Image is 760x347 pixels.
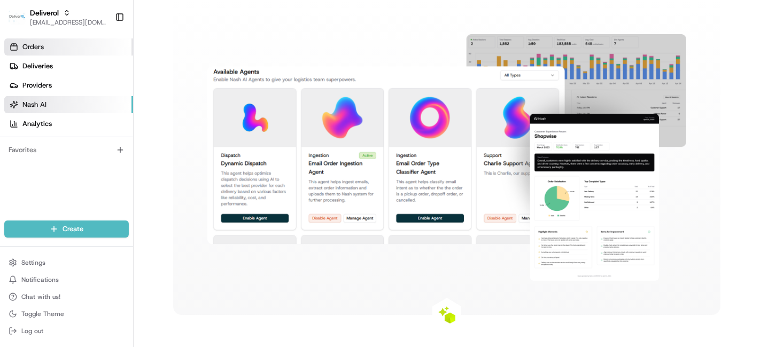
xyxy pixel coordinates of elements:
span: API Documentation [101,154,172,165]
input: Clear [28,68,176,80]
img: Nash [11,10,32,31]
button: [EMAIL_ADDRESS][DOMAIN_NAME] [30,18,106,27]
div: Favorites [4,141,129,159]
span: Knowledge Base [21,154,82,165]
p: Welcome 👋 [11,42,195,59]
button: Start new chat [182,105,195,117]
span: Orders [22,42,44,52]
button: Deliverol [30,7,59,18]
img: Nash AI Logo [438,306,455,324]
a: Analytics [4,115,133,132]
span: Notifications [21,275,59,284]
span: Pylon [106,180,129,188]
span: Create [63,224,83,234]
div: 📗 [11,155,19,164]
button: Log out [4,324,129,338]
button: Chat with us! [4,289,129,304]
span: Chat with us! [21,293,60,301]
a: Nash AI [4,96,133,113]
a: Providers [4,77,133,94]
div: We're available if you need us! [36,112,135,121]
button: DeliverolDeliverol[EMAIL_ADDRESS][DOMAIN_NAME] [4,4,111,30]
a: 📗Knowledge Base [6,150,86,169]
div: 💻 [90,155,99,164]
span: Deliveries [22,61,53,71]
span: Settings [21,258,45,267]
button: Toggle Theme [4,306,129,321]
span: Nash AI [22,100,46,109]
button: Settings [4,255,129,270]
span: Log out [21,327,43,335]
img: 1736555255976-a54dd68f-1ca7-489b-9aae-adbdc363a1c4 [11,101,30,121]
span: Analytics [22,119,52,129]
button: Notifications [4,272,129,287]
span: Providers [22,81,52,90]
span: Toggle Theme [21,310,64,318]
img: Deliverol [9,10,26,25]
a: 💻API Documentation [86,150,176,169]
a: Powered byPylon [75,180,129,188]
img: Nash AI Dashboard [207,34,686,281]
a: Orders [4,38,133,56]
div: Start new chat [36,101,175,112]
a: Deliveries [4,58,133,75]
button: Create [4,220,129,238]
